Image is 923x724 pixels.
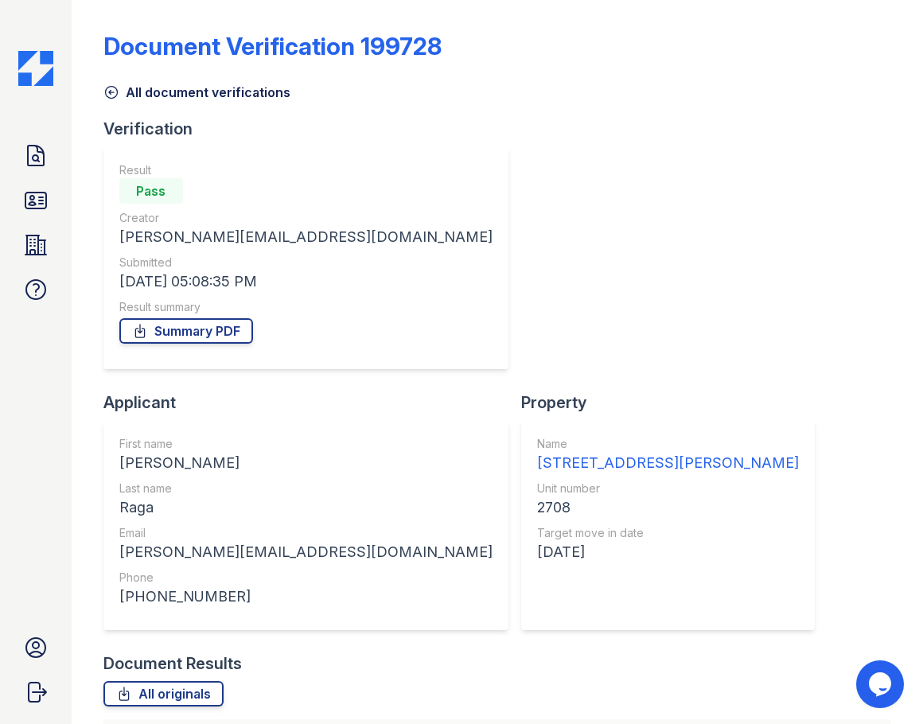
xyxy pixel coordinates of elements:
[119,210,493,226] div: Creator
[119,541,493,563] div: [PERSON_NAME][EMAIL_ADDRESS][DOMAIN_NAME]
[119,318,253,344] a: Summary PDF
[537,541,799,563] div: [DATE]
[119,481,493,496] div: Last name
[119,436,493,452] div: First name
[537,452,799,474] div: [STREET_ADDRESS][PERSON_NAME]
[537,436,799,474] a: Name [STREET_ADDRESS][PERSON_NAME]
[119,299,493,315] div: Result summary
[103,681,224,706] a: All originals
[103,652,242,675] div: Document Results
[521,391,828,414] div: Property
[119,162,493,178] div: Result
[119,452,493,474] div: [PERSON_NAME]
[119,570,493,586] div: Phone
[119,255,493,271] div: Submitted
[119,586,493,608] div: [PHONE_NUMBER]
[119,226,493,248] div: [PERSON_NAME][EMAIL_ADDRESS][DOMAIN_NAME]
[537,481,799,496] div: Unit number
[103,32,442,60] div: Document Verification 199728
[537,436,799,452] div: Name
[537,496,799,519] div: 2708
[119,178,183,204] div: Pass
[18,51,53,86] img: CE_Icon_Blue-c292c112584629df590d857e76928e9f676e5b41ef8f769ba2f05ee15b207248.png
[537,525,799,541] div: Target move in date
[119,271,493,293] div: [DATE] 05:08:35 PM
[103,118,521,140] div: Verification
[856,660,907,708] iframe: chat widget
[103,391,521,414] div: Applicant
[119,496,493,519] div: Raga
[119,525,493,541] div: Email
[103,83,290,102] a: All document verifications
